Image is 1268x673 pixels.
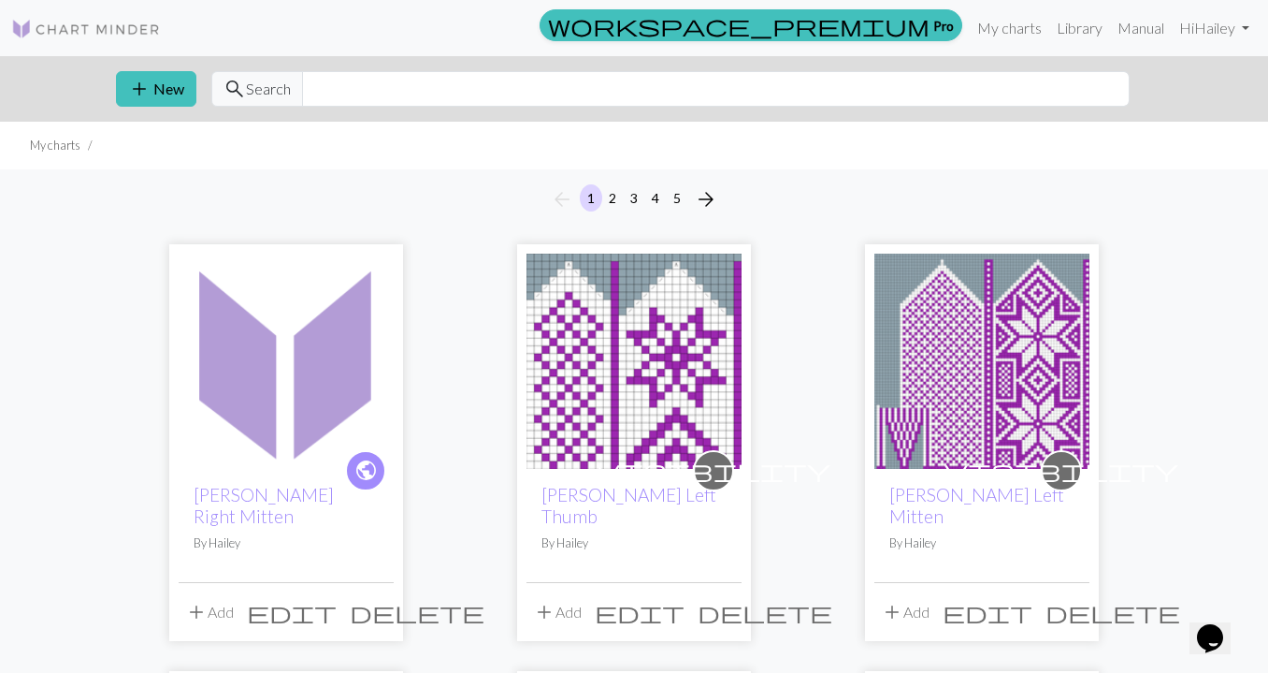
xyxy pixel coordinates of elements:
a: public [345,450,386,491]
img: Meg March - Scandinavian Mittens [874,254,1089,469]
span: Search [246,78,291,100]
p: By Hailey [541,534,727,552]
span: visibility [944,456,1178,485]
span: arrow_forward [695,186,717,212]
button: Add [874,594,936,630]
i: private [944,452,1178,490]
span: workspace_premium [548,12,929,38]
button: Edit [588,594,691,630]
span: delete [1045,599,1180,625]
i: Edit [595,601,684,623]
button: Next [687,184,725,214]
span: add [881,599,903,625]
span: public [354,456,378,485]
button: 3 [623,184,645,212]
i: Edit [247,601,337,623]
iframe: chat widget [1189,598,1249,654]
p: By Hailey [889,534,1074,552]
a: Pro [540,9,962,41]
a: HiHailey [1172,9,1257,47]
span: edit [247,599,337,625]
a: [PERSON_NAME] Left Mitten [889,484,1064,527]
nav: Page navigation [543,184,725,214]
span: edit [595,599,684,625]
span: visibility [597,456,830,485]
span: delete [350,599,484,625]
a: Meg March Right Mitten [179,350,394,368]
i: Edit [943,601,1032,623]
a: Library [1049,9,1110,47]
i: public [354,452,378,490]
button: 4 [644,184,667,212]
button: New [116,71,196,107]
i: Next [695,188,717,211]
span: add [533,599,555,625]
button: Edit [936,594,1039,630]
span: delete [698,599,832,625]
button: 2 [601,184,624,212]
a: Manual [1110,9,1172,47]
a: [PERSON_NAME] Left Thumb [541,484,716,527]
p: By Hailey [194,534,379,552]
button: Edit [240,594,343,630]
a: [PERSON_NAME] Right Mitten [194,484,334,527]
a: Thumb - Scandinavian Mittens [526,350,742,368]
a: My charts [970,9,1049,47]
button: Delete [691,594,839,630]
span: add [128,76,151,102]
img: Meg March Right Mitten [179,254,394,469]
li: My charts [30,137,80,154]
i: private [597,452,830,490]
img: Thumb - Scandinavian Mittens [526,254,742,469]
button: Delete [1039,594,1187,630]
button: Add [179,594,240,630]
span: edit [943,599,1032,625]
button: Add [526,594,588,630]
span: add [185,599,208,625]
button: 5 [666,184,688,212]
img: Logo [11,18,161,40]
span: search [223,76,246,102]
button: 1 [580,184,602,212]
a: Meg March - Scandinavian Mittens [874,350,1089,368]
button: Delete [343,594,491,630]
